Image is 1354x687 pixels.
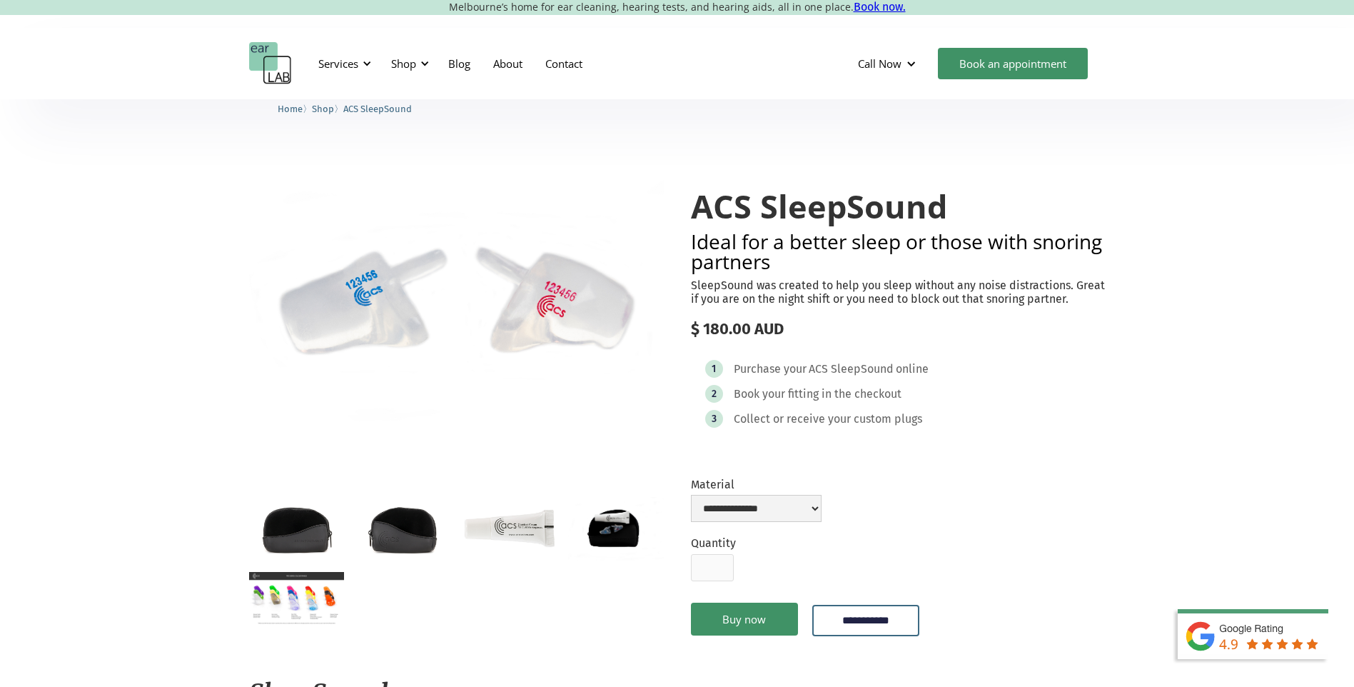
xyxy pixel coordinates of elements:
a: open lightbox [249,497,344,560]
div: Shop [383,42,433,85]
div: 3 [712,413,717,424]
a: open lightbox [568,497,663,561]
a: Contact [534,43,594,84]
label: Quantity [691,536,736,550]
label: Material [691,478,822,491]
img: ACS SleepSound [249,160,664,448]
a: home [249,42,292,85]
div: online [896,362,929,376]
a: Blog [437,43,482,84]
div: Call Now [858,56,901,71]
p: SleepSound was created to help you sleep without any noise distractions. Great if you are on the ... [691,279,1106,306]
div: Services [310,42,375,85]
h1: ACS SleepSound [691,189,1106,224]
a: open lightbox [355,497,450,560]
div: Services [318,56,358,71]
div: Book your fitting in the checkout [734,387,901,401]
span: ACS SleepSound [343,104,412,114]
a: ACS SleepSound [343,101,412,115]
div: Shop [391,56,416,71]
a: Buy now [691,603,798,636]
h2: Ideal for a better sleep or those with snoring partners [691,231,1106,271]
a: Home [278,101,303,115]
a: open lightbox [462,497,557,560]
a: About [482,43,534,84]
div: Collect or receive your custom plugs [734,412,922,426]
a: Book an appointment [938,48,1088,79]
a: Shop [312,101,334,115]
a: open lightbox [249,160,664,448]
li: 〉 [278,101,312,116]
div: 2 [712,388,717,399]
div: ACS SleepSound [809,362,894,376]
div: Purchase your [734,362,807,376]
span: Home [278,104,303,114]
div: 1 [712,363,716,374]
a: open lightbox [249,572,344,626]
li: 〉 [312,101,343,116]
div: Call Now [847,42,931,85]
span: Shop [312,104,334,114]
div: $ 180.00 AUD [691,320,1106,339]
